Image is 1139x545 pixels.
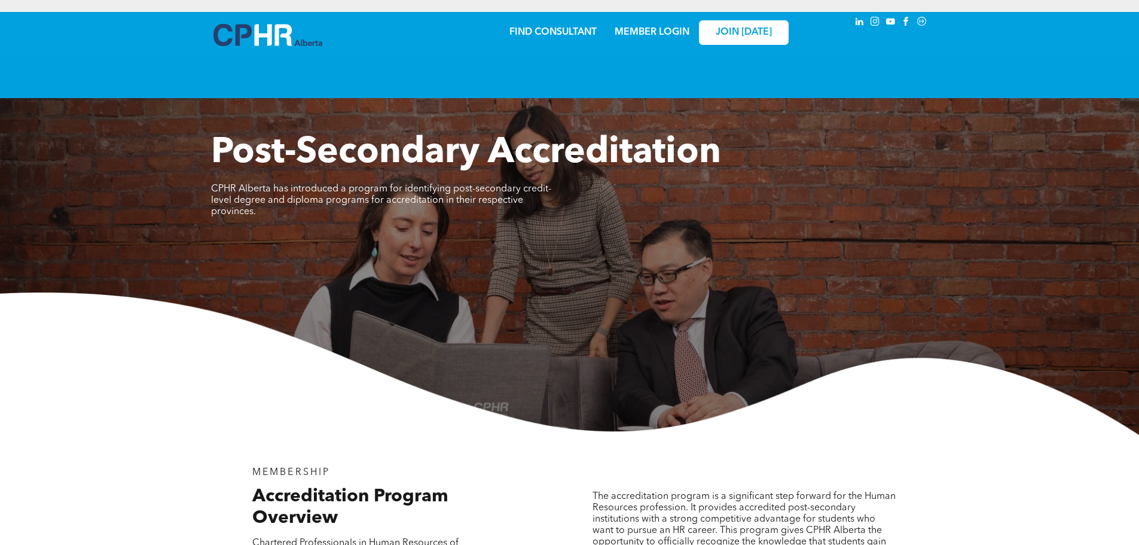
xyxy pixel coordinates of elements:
span: CPHR Alberta has introduced a program for identifying post-secondary credit-level degree and dipl... [211,184,551,217]
span: Accreditation Program Overview [252,488,448,527]
a: FIND CONSULTANT [509,28,597,37]
a: Social network [915,15,929,31]
a: JOIN [DATE] [699,20,789,45]
span: JOIN [DATE] [716,27,772,38]
span: Post-Secondary Accreditation [211,135,721,171]
a: linkedin [853,15,866,31]
a: facebook [900,15,913,31]
a: youtube [884,15,897,31]
a: MEMBER LOGIN [615,28,689,37]
a: instagram [869,15,882,31]
img: A blue and white logo for cp alberta [213,24,322,46]
span: MEMBERSHIP [252,468,331,477]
